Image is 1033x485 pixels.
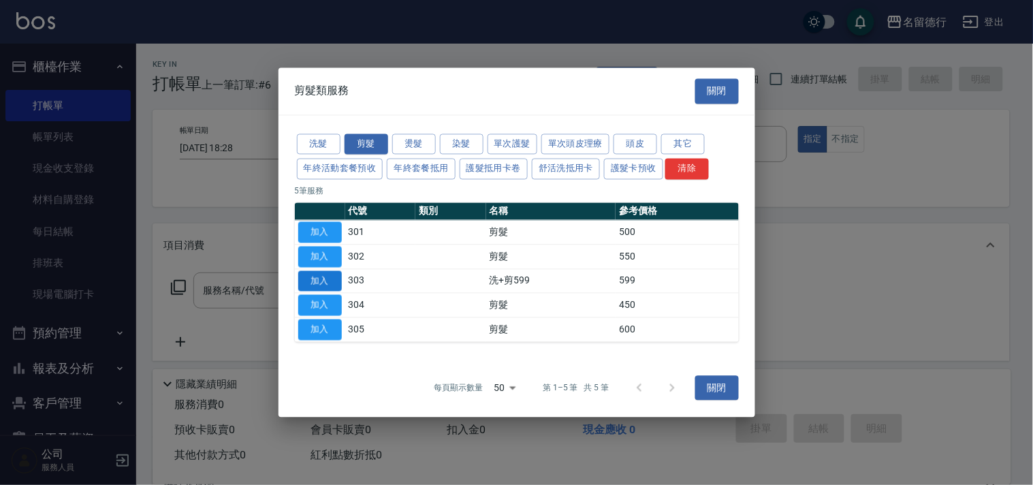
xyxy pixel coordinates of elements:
th: 名稱 [486,203,616,221]
button: 清除 [665,159,709,180]
button: 加入 [298,319,342,341]
button: 加入 [298,222,342,243]
button: 燙髮 [392,134,436,155]
button: 染髮 [440,134,483,155]
p: 第 1–5 筆 共 5 筆 [543,381,609,394]
div: 50 [488,369,521,406]
td: 305 [345,317,416,342]
p: 5 筆服務 [295,185,739,198]
span: 剪髮類服務 [295,84,349,98]
button: 護髮抵用卡卷 [460,159,528,180]
td: 303 [345,269,416,294]
button: 年終套餐抵用 [387,159,455,180]
td: 洗+剪599 [486,269,616,294]
td: 剪髮 [486,220,616,245]
th: 參考價格 [616,203,738,221]
td: 600 [616,317,738,342]
button: 加入 [298,270,342,292]
button: 護髮卡預收 [604,159,663,180]
button: 關閉 [695,79,739,104]
button: 加入 [298,246,342,267]
button: 頭皮 [614,134,657,155]
td: 550 [616,245,738,269]
td: 302 [345,245,416,269]
button: 年終活動套餐預收 [297,159,383,180]
td: 剪髮 [486,245,616,269]
td: 500 [616,220,738,245]
button: 關閉 [695,375,739,401]
th: 類別 [415,203,486,221]
td: 剪髮 [486,293,616,317]
button: 洗髮 [297,134,340,155]
button: 加入 [298,295,342,316]
td: 304 [345,293,416,317]
button: 剪髮 [345,134,388,155]
td: 301 [345,220,416,245]
button: 舒活洗抵用卡 [532,159,600,180]
td: 剪髮 [486,317,616,342]
button: 單次頭皮理療 [541,134,609,155]
td: 450 [616,293,738,317]
th: 代號 [345,203,416,221]
td: 599 [616,269,738,294]
button: 單次護髮 [488,134,538,155]
button: 其它 [661,134,705,155]
p: 每頁顯示數量 [434,381,483,394]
